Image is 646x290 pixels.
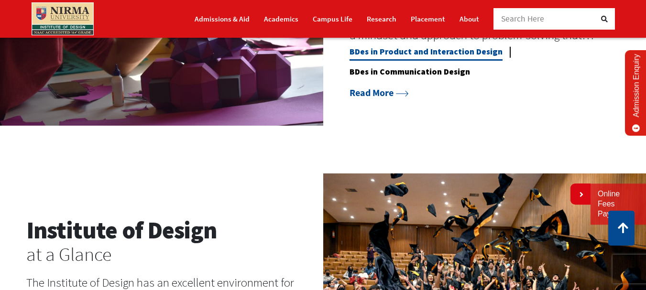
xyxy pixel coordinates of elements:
a: Online Fees Payment [598,189,639,219]
a: BDes in Communication Design [350,66,470,81]
a: Admissions & Aid [195,11,250,27]
a: Placement [411,11,445,27]
a: Campus Life [313,11,352,27]
a: About [460,11,479,27]
a: Academics [264,11,298,27]
a: Read More [350,86,409,98]
h2: Institute of Design [26,216,297,245]
img: main_logo [32,2,94,35]
a: BDes in Product and Interaction Design [350,46,503,61]
span: Search Here [501,13,545,24]
h3: at a Glance [26,245,297,264]
a: Research [367,11,396,27]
